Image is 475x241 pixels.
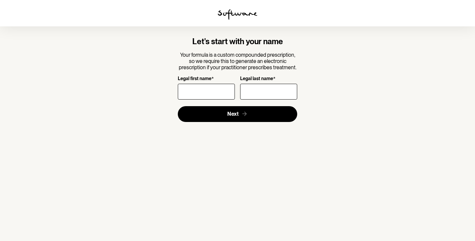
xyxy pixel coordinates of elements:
[178,106,298,122] button: Next
[218,9,257,20] img: software logo
[178,76,211,82] p: Legal first name
[240,76,273,82] p: Legal last name
[178,52,298,71] p: Your formula is a custom compounded prescription, so we require this to generate an electronic pr...
[227,111,238,117] span: Next
[178,37,298,46] h4: Let's start with your name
